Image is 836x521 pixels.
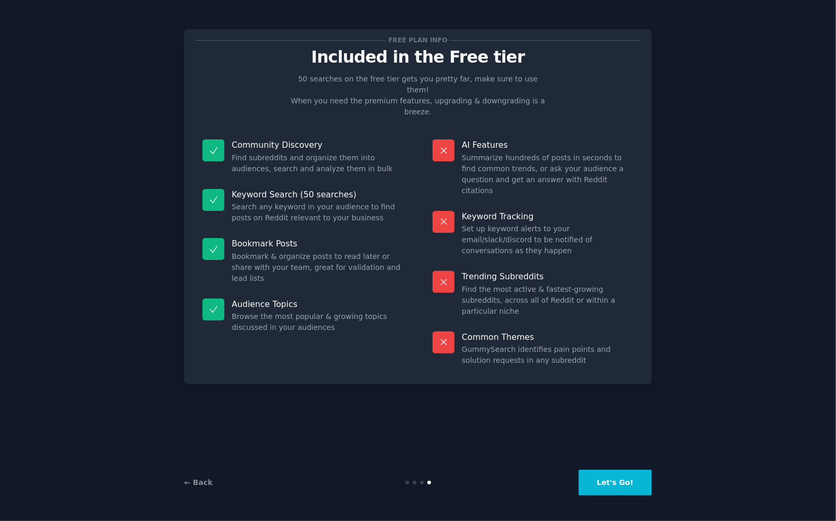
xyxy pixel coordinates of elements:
span: Free plan info [387,35,449,46]
dd: Bookmark & organize posts to read later or share with your team, great for validation and lead lists [232,251,403,284]
p: Community Discovery [232,139,403,150]
dd: Find the most active & fastest-growing subreddits, across all of Reddit or within a particular niche [462,284,634,317]
p: AI Features [462,139,634,150]
dd: GummySearch identifies pain points and solution requests in any subreddit [462,344,634,366]
p: Trending Subreddits [462,271,634,282]
p: Audience Topics [232,299,403,310]
dd: Search any keyword in your audience to find posts on Reddit relevant to your business [232,202,403,223]
dd: Browse the most popular & growing topics discussed in your audiences [232,311,403,333]
a: ← Back [184,478,212,487]
button: Let's Go! [579,470,652,495]
dd: Find subreddits and organize them into audiences, search and analyze them in bulk [232,152,403,174]
p: Common Themes [462,331,634,342]
p: Included in the Free tier [195,48,641,66]
dd: Summarize hundreds of posts in seconds to find common trends, or ask your audience a question and... [462,152,634,196]
p: Bookmark Posts [232,238,403,249]
p: Keyword Tracking [462,211,634,222]
p: Keyword Search (50 searches) [232,189,403,200]
p: 50 searches on the free tier gets you pretty far, make sure to use them! When you need the premiu... [286,74,550,117]
dd: Set up keyword alerts to your email/slack/discord to be notified of conversations as they happen [462,223,634,256]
